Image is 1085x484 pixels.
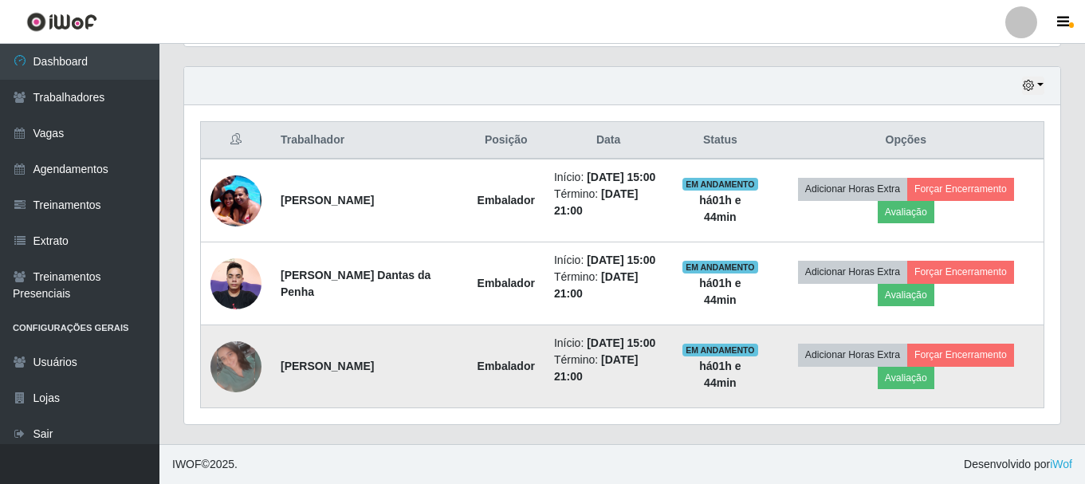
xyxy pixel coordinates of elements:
button: Forçar Encerramento [907,261,1014,283]
button: Adicionar Horas Extra [798,344,907,366]
li: Término: [554,186,662,219]
th: Posição [468,122,544,159]
strong: há 01 h e 44 min [699,360,741,389]
button: Adicionar Horas Extra [798,178,907,200]
li: Início: [554,169,662,186]
button: Forçar Encerramento [907,178,1014,200]
span: EM ANDAMENTO [682,261,758,273]
button: Avaliação [878,201,934,223]
span: © 2025 . [172,456,238,473]
strong: Embalador [478,277,535,289]
li: Término: [554,269,662,302]
button: Avaliação [878,367,934,389]
img: 1757706107885.jpeg [210,167,261,234]
th: Data [544,122,672,159]
strong: Embalador [478,194,535,207]
img: CoreUI Logo [26,12,97,32]
time: [DATE] 15:00 [587,171,655,183]
li: Término: [554,352,662,385]
time: [DATE] 15:00 [587,336,655,349]
li: Início: [554,252,662,269]
img: 1730936863908.jpeg [210,250,261,317]
strong: [PERSON_NAME] [281,360,374,372]
strong: há 01 h e 44 min [699,277,741,306]
button: Forçar Encerramento [907,344,1014,366]
strong: há 01 h e 44 min [699,194,741,223]
span: Desenvolvido por [964,456,1072,473]
a: iWof [1050,458,1072,470]
span: IWOF [172,458,202,470]
strong: [PERSON_NAME] [281,194,374,207]
button: Avaliação [878,284,934,306]
th: Trabalhador [271,122,468,159]
strong: [PERSON_NAME] Dantas da Penha [281,269,430,298]
time: [DATE] 15:00 [587,254,655,266]
strong: Embalador [478,360,535,372]
th: Opções [769,122,1044,159]
button: Adicionar Horas Extra [798,261,907,283]
li: Início: [554,335,662,352]
span: EM ANDAMENTO [682,178,758,191]
span: EM ANDAMENTO [682,344,758,356]
th: Status [672,122,768,159]
img: 1752719654898.jpeg [210,341,261,392]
